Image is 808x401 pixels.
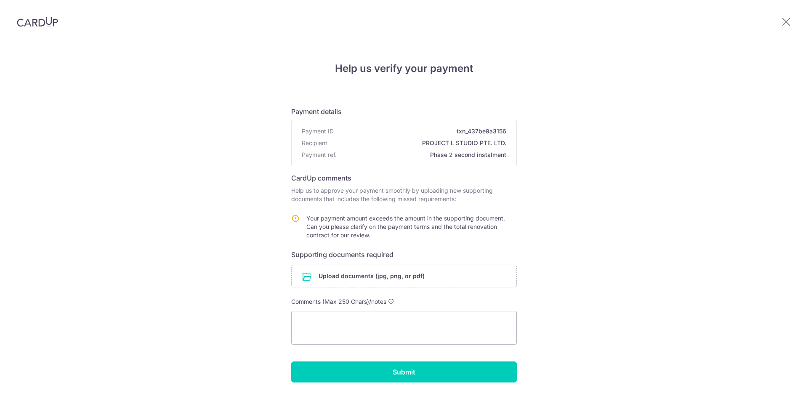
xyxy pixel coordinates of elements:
[306,215,505,239] span: Your payment amount exceeds the amount in the supporting document. Can you please clarify on the ...
[291,298,386,305] span: Comments (Max 250 Chars)/notes
[302,139,327,147] span: Recipient
[302,127,334,135] span: Payment ID
[331,139,506,147] span: PROJECT L STUDIO PTE. LTD.
[291,265,517,287] div: Upload documents (jpg, png, or pdf)
[17,17,58,27] img: CardUp
[340,151,506,159] span: Phase 2 second instalment
[291,173,517,183] h6: CardUp comments
[291,61,517,76] h4: Help us verify your payment
[291,106,517,117] h6: Payment details
[291,361,517,382] input: Submit
[291,186,517,203] p: Help us to approve your payment smoothly by uploading new supporting documents that includes the ...
[337,127,506,135] span: txn_437be9a3156
[302,151,337,159] span: Payment ref.
[291,250,517,260] h6: Supporting documents required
